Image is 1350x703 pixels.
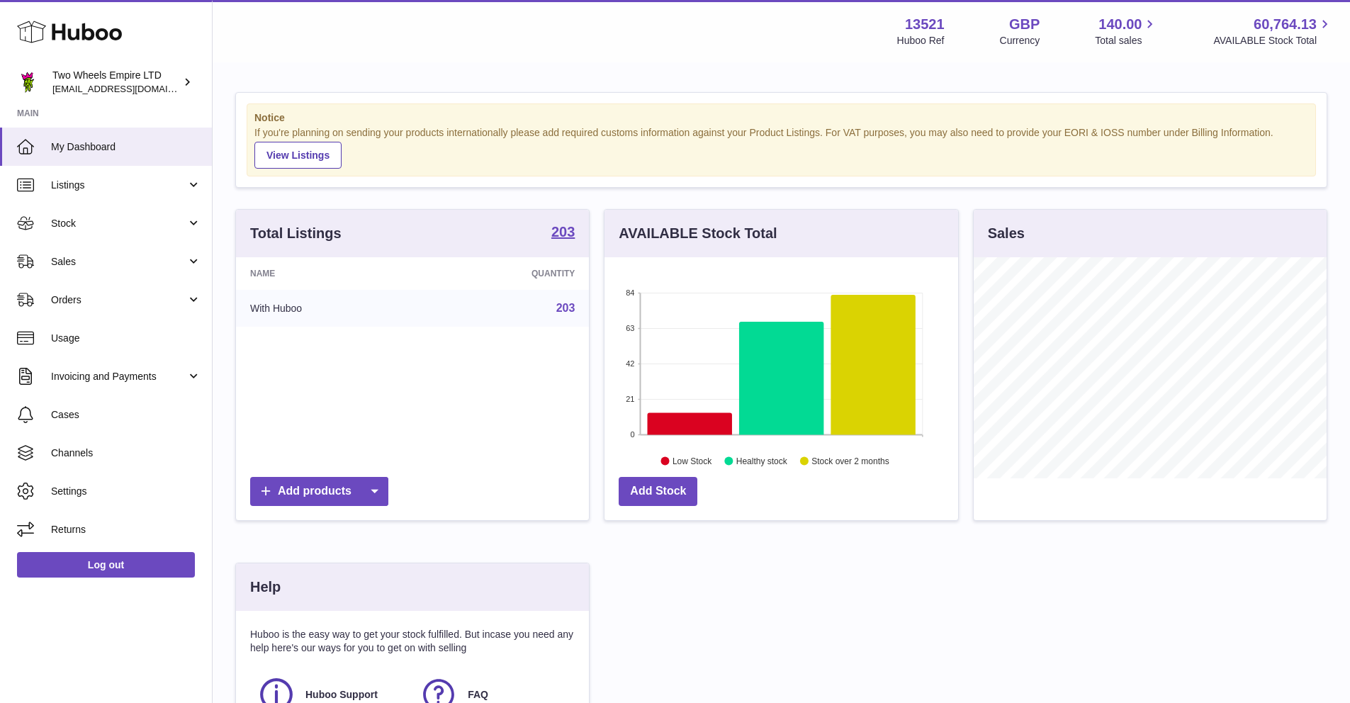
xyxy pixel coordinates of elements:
text: 42 [626,359,635,368]
a: 60,764.13 AVAILABLE Stock Total [1213,15,1333,47]
text: 21 [626,395,635,403]
h3: Help [250,578,281,597]
span: My Dashboard [51,140,201,154]
a: 140.00 Total sales [1095,15,1158,47]
span: FAQ [468,688,488,702]
div: Two Wheels Empire LTD [52,69,180,96]
div: Currency [1000,34,1040,47]
text: 84 [626,288,635,297]
text: Low Stock [673,456,712,466]
div: If you're planning on sending your products internationally please add required customs informati... [254,126,1308,169]
p: Huboo is the easy way to get your stock fulfilled. But incase you need any help here's our ways f... [250,628,575,655]
span: Orders [51,293,186,307]
span: Returns [51,523,201,536]
strong: 203 [551,225,575,239]
span: AVAILABLE Stock Total [1213,34,1333,47]
span: Listings [51,179,186,192]
text: 0 [631,430,635,439]
span: Stock [51,217,186,230]
text: Healthy stock [736,456,788,466]
th: Quantity [422,257,589,290]
span: [EMAIL_ADDRESS][DOMAIN_NAME] [52,83,208,94]
a: Add Stock [619,477,697,506]
a: Add products [250,477,388,506]
a: Log out [17,552,195,578]
span: Sales [51,255,186,269]
strong: GBP [1009,15,1040,34]
h3: Sales [988,224,1025,243]
text: 63 [626,324,635,332]
span: Total sales [1095,34,1158,47]
span: Huboo Support [305,688,378,702]
span: 60,764.13 [1254,15,1317,34]
strong: Notice [254,111,1308,125]
img: justas@twowheelsempire.com [17,72,38,93]
td: With Huboo [236,290,422,327]
h3: AVAILABLE Stock Total [619,224,777,243]
a: View Listings [254,142,342,169]
text: Stock over 2 months [812,456,889,466]
span: Usage [51,332,201,345]
span: 140.00 [1098,15,1142,34]
span: Invoicing and Payments [51,370,186,383]
a: 203 [551,225,575,242]
h3: Total Listings [250,224,342,243]
span: Settings [51,485,201,498]
span: Channels [51,446,201,460]
span: Cases [51,408,201,422]
strong: 13521 [905,15,945,34]
div: Huboo Ref [897,34,945,47]
th: Name [236,257,422,290]
a: 203 [556,302,575,314]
